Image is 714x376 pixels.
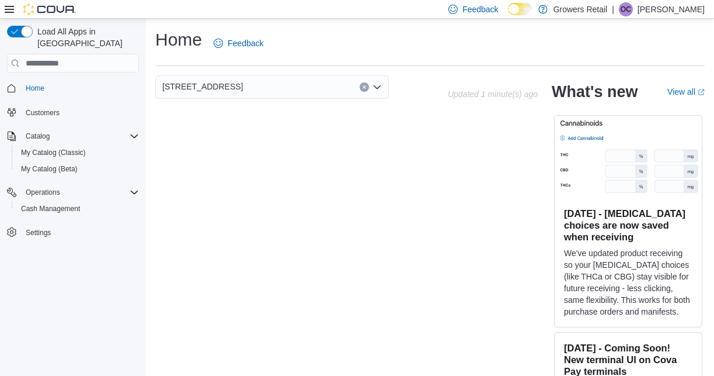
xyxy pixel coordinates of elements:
[209,32,268,55] a: Feedback
[508,3,532,15] input: Dark Mode
[16,146,90,160] a: My Catalog (Classic)
[33,26,139,49] span: Load All Apps in [GEOGRAPHIC_DATA]
[360,82,369,92] button: Clear input
[16,162,139,176] span: My Catalog (Beta)
[12,144,144,161] button: My Catalog (Classic)
[21,226,55,240] a: Settings
[638,2,705,16] p: [PERSON_NAME]
[508,15,508,16] span: Dark Mode
[21,225,139,240] span: Settings
[21,129,139,143] span: Catalog
[21,185,139,199] span: Operations
[26,132,50,141] span: Catalog
[26,188,60,197] span: Operations
[552,82,638,101] h2: What's new
[12,201,144,217] button: Cash Management
[7,75,139,271] nav: Complex example
[12,161,144,177] button: My Catalog (Beta)
[21,106,64,120] a: Customers
[228,37,263,49] span: Feedback
[698,89,705,96] svg: External link
[667,87,705,96] a: View allExternal link
[621,2,631,16] span: OC
[564,208,692,243] h3: [DATE] - [MEDICAL_DATA] choices are now saved when receiving
[21,129,54,143] button: Catalog
[155,28,202,51] h1: Home
[21,81,49,95] a: Home
[23,4,76,15] img: Cova
[26,108,60,118] span: Customers
[16,202,139,216] span: Cash Management
[2,128,144,144] button: Catalog
[619,2,633,16] div: Olivia Carman
[21,105,139,119] span: Customers
[462,4,498,15] span: Feedback
[16,162,82,176] a: My Catalog (Beta)
[162,80,243,94] span: [STREET_ADDRESS]
[2,184,144,201] button: Operations
[21,185,65,199] button: Operations
[553,2,608,16] p: Growers Retail
[2,104,144,120] button: Customers
[21,81,139,95] span: Home
[2,224,144,241] button: Settings
[612,2,614,16] p: |
[448,89,538,99] p: Updated 1 minute(s) ago
[564,247,692,318] p: We've updated product receiving so your [MEDICAL_DATA] choices (like THCa or CBG) stay visible fo...
[26,228,51,237] span: Settings
[26,84,44,93] span: Home
[2,80,144,96] button: Home
[21,164,78,174] span: My Catalog (Beta)
[16,146,139,160] span: My Catalog (Classic)
[21,204,80,213] span: Cash Management
[16,202,85,216] a: Cash Management
[372,82,382,92] button: Open list of options
[21,148,86,157] span: My Catalog (Classic)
